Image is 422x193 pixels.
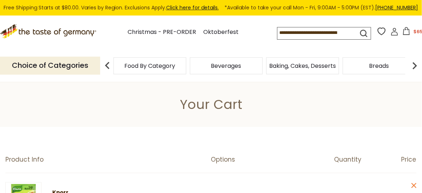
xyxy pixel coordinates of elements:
[5,156,211,163] div: Product Info
[4,4,418,12] div: Free Shipping Starts at $80.00. Varies by Region. Exclusions Apply.
[211,63,241,69] a: Beverages
[22,96,400,113] h1: Your Cart
[376,4,418,11] a: [PHONE_NUMBER]
[334,156,376,163] div: Quantity
[166,4,219,11] a: Click here for details.
[376,156,417,163] div: Price
[128,27,196,37] a: Christmas - PRE-ORDER
[225,4,418,12] span: *Available to take your call Mon - Fri, 9:00AM - 5:00PM (EST).
[408,58,422,73] img: next arrow
[369,63,389,69] a: Breads
[100,58,115,73] img: previous arrow
[269,63,336,69] a: Baking, Cakes, Desserts
[124,63,175,69] a: Food By Category
[204,27,239,37] a: Oktoberfest
[211,156,334,163] div: Options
